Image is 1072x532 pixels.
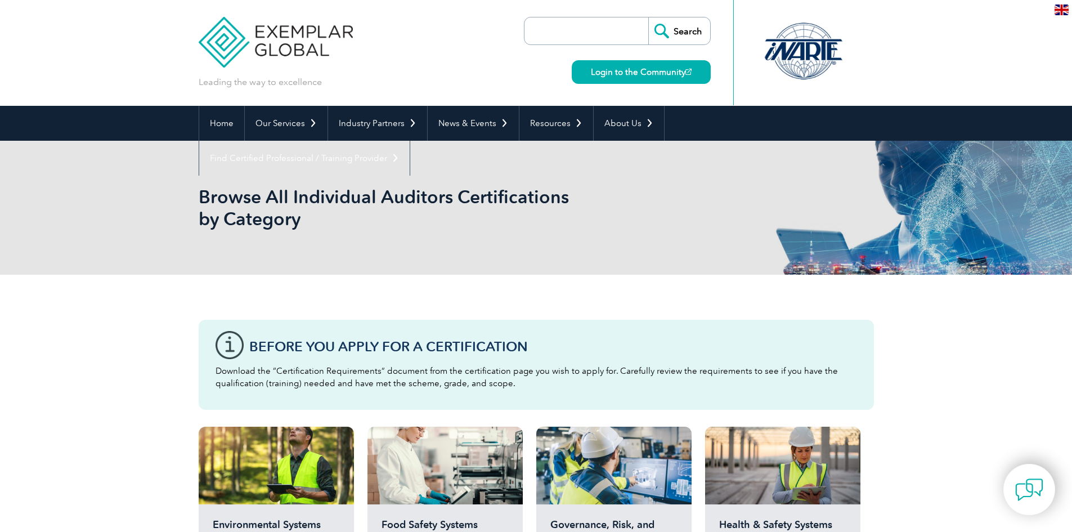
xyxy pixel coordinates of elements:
[249,339,857,354] h3: Before You Apply For a Certification
[199,76,322,88] p: Leading the way to excellence
[1055,5,1069,15] img: en
[328,106,427,141] a: Industry Partners
[216,365,857,390] p: Download the “Certification Requirements” document from the certification page you wish to apply ...
[519,106,593,141] a: Resources
[245,106,328,141] a: Our Services
[199,106,244,141] a: Home
[199,141,410,176] a: Find Certified Professional / Training Provider
[685,69,692,75] img: open_square.png
[199,186,631,230] h1: Browse All Individual Auditors Certifications by Category
[594,106,664,141] a: About Us
[428,106,519,141] a: News & Events
[1015,476,1043,504] img: contact-chat.png
[572,60,711,84] a: Login to the Community
[648,17,710,44] input: Search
